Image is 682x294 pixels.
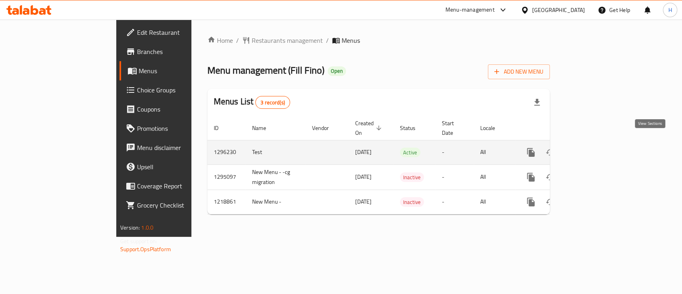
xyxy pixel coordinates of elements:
td: All [474,140,515,164]
a: Support.OpsPlatform [120,244,171,254]
li: / [236,36,239,45]
span: Restaurants management [252,36,323,45]
td: - [435,190,474,214]
td: New Menu - [246,190,306,214]
div: Active [400,148,420,157]
span: Menus [139,66,224,76]
button: Change Status [541,168,560,187]
span: Status [400,123,426,133]
div: Inactive [400,172,424,182]
a: Coverage Report [119,176,230,196]
span: H [668,6,672,14]
a: Restaurants management [242,36,323,45]
span: Coverage Report [137,181,224,191]
span: Open [328,68,346,74]
span: 1.0.0 [141,222,153,233]
span: Get support on: [120,236,157,246]
span: Created On [355,118,384,138]
a: Upsell [119,157,230,176]
td: New Menu - -cg migration [246,164,306,190]
span: Menu management ( Fill Fino ) [207,61,324,79]
span: Vendor [312,123,339,133]
span: Menu disclaimer [137,143,224,152]
span: Add New Menu [494,67,543,77]
a: Branches [119,42,230,61]
td: - [435,140,474,164]
nav: breadcrumb [207,36,550,45]
div: Menu-management [445,5,495,15]
li: / [326,36,329,45]
span: ID [214,123,229,133]
span: Active [400,148,420,157]
th: Actions [515,116,604,140]
span: Upsell [137,162,224,172]
button: more [521,192,541,212]
span: Menus [342,36,360,45]
span: [DATE] [355,172,372,182]
h2: Menus List [214,96,290,109]
a: Menus [119,61,230,80]
span: Promotions [137,124,224,133]
span: Choice Groups [137,85,224,95]
button: Change Status [541,143,560,162]
td: Test [246,140,306,164]
span: Version: [120,222,140,233]
span: [DATE] [355,196,372,207]
span: Inactive [400,198,424,207]
div: Total records count [255,96,290,109]
span: Locale [480,123,505,133]
button: Change Status [541,192,560,212]
span: Coupons [137,104,224,114]
a: Edit Restaurant [119,23,230,42]
a: Promotions [119,119,230,138]
span: Start Date [442,118,464,138]
span: 3 record(s) [256,99,290,106]
div: Export file [527,93,547,112]
span: Grocery Checklist [137,200,224,210]
td: All [474,190,515,214]
button: more [521,168,541,187]
a: Menu disclaimer [119,138,230,157]
table: enhanced table [207,116,604,214]
button: more [521,143,541,162]
td: All [474,164,515,190]
button: Add New Menu [488,64,550,79]
a: Choice Groups [119,80,230,100]
td: - [435,164,474,190]
span: Edit Restaurant [137,28,224,37]
span: Inactive [400,173,424,182]
div: [GEOGRAPHIC_DATA] [532,6,585,14]
span: [DATE] [355,147,372,157]
span: Branches [137,47,224,56]
div: Open [328,66,346,76]
span: Name [252,123,276,133]
a: Coupons [119,100,230,119]
a: Grocery Checklist [119,196,230,215]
